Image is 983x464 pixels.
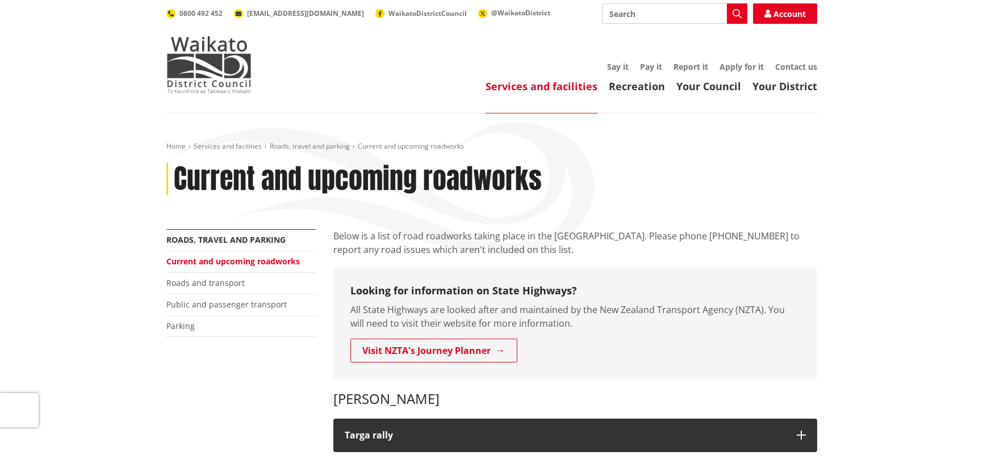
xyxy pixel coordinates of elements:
a: Roads and transport [166,277,245,288]
h4: Targa rally [345,430,785,441]
a: Current and upcoming roadworks [166,256,300,267]
a: 0800 492 452 [166,9,223,18]
a: Services and facilities [194,141,262,151]
h3: Looking for information on State Highways? [350,285,800,297]
span: @WaikatoDistrict [491,8,550,18]
a: Report it [674,61,708,72]
nav: breadcrumb [166,142,817,151]
a: Account [753,3,817,24]
a: Pay it [640,61,662,72]
a: Apply for it [720,61,764,72]
a: Recreation [609,79,665,93]
a: Contact us [775,61,817,72]
a: Visit NZTA's Journey Planner [350,339,517,362]
a: [EMAIL_ADDRESS][DOMAIN_NAME] [234,9,364,18]
a: Your District [752,79,817,93]
span: Current and upcoming roadworks [358,141,464,151]
span: [EMAIL_ADDRESS][DOMAIN_NAME] [247,9,364,18]
p: All State Highways are looked after and maintained by the New Zealand Transport Agency (NZTA). Yo... [350,303,800,330]
span: WaikatoDistrictCouncil [388,9,467,18]
img: Waikato District Council - Te Kaunihera aa Takiwaa o Waikato [166,36,252,93]
a: @WaikatoDistrict [478,8,550,18]
a: Roads, travel and parking [166,234,286,245]
a: Roads, travel and parking [270,141,350,151]
input: Search input [602,3,747,24]
a: WaikatoDistrictCouncil [375,9,467,18]
a: Your Council [676,79,741,93]
h1: Current and upcoming roadworks [174,163,542,196]
h3: [PERSON_NAME] [333,391,817,407]
a: Services and facilities [486,79,597,93]
button: Targa rally [333,419,817,452]
a: Say it [607,61,629,72]
p: Below is a list of road roadworks taking place in the [GEOGRAPHIC_DATA]. Please phone [PHONE_NUMB... [333,229,817,256]
span: 0800 492 452 [179,9,223,18]
a: Public and passenger transport [166,299,287,310]
a: Parking [166,320,195,331]
a: Home [166,141,186,151]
